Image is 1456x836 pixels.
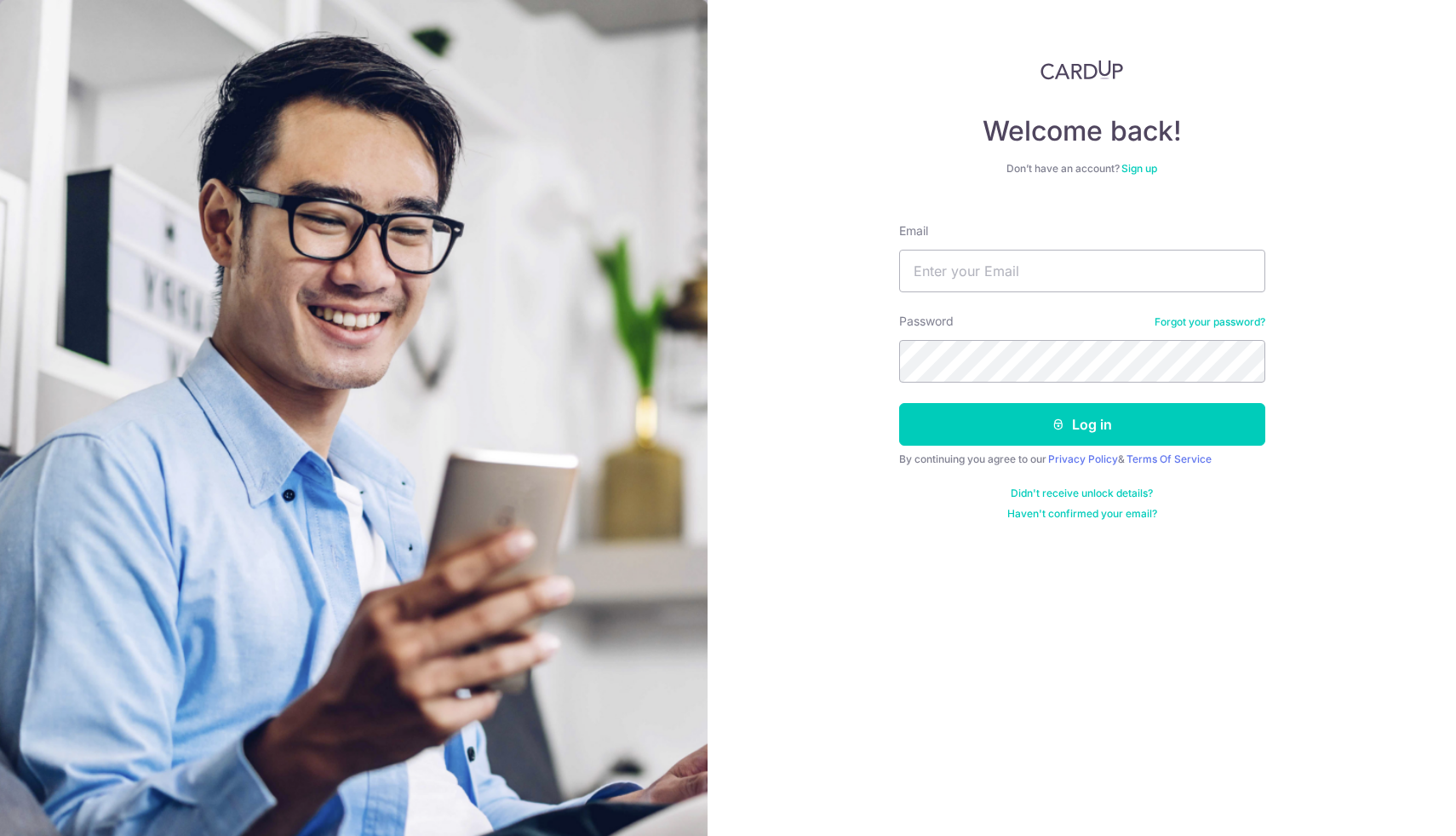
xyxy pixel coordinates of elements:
[899,403,1265,446] button: Log in
[899,313,954,330] label: Password
[899,453,1265,466] div: By continuing you agree to our &
[1007,507,1157,521] a: Haven't confirmed your email?
[1155,315,1265,329] a: Forgot your password?
[1011,487,1153,500] a: Didn't receive unlock details?
[899,222,928,239] label: Email
[1121,162,1157,175] a: Sign up
[1040,60,1124,80] img: CardUp Logo
[1048,453,1118,465] a: Privacy Policy
[899,250,1265,292] input: Enter your Email
[899,162,1265,176] div: Don’t have an account?
[1126,453,1212,465] a: Terms Of Service
[899,114,1265,148] h4: Welcome back!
